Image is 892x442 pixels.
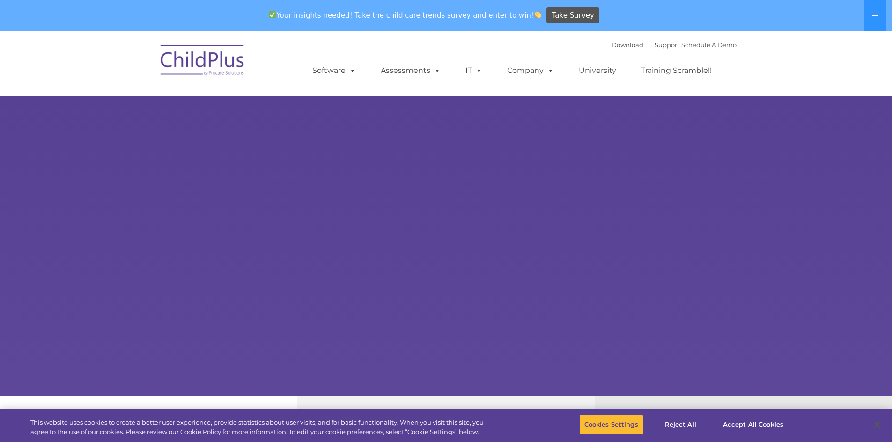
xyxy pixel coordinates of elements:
img: ChildPlus by Procare Solutions [156,38,250,85]
img: 👏 [534,11,541,18]
button: Reject All [651,415,710,435]
a: University [569,61,626,80]
a: Training Scramble!! [632,61,721,80]
a: Software [303,61,365,80]
a: Support [655,41,679,49]
a: IT [456,61,492,80]
a: Take Survey [546,7,599,24]
img: ✅ [269,11,276,18]
a: Schedule A Demo [681,41,737,49]
a: Assessments [371,61,450,80]
button: Close [867,414,887,435]
a: Company [498,61,563,80]
font: | [612,41,737,49]
span: Take Survey [552,7,594,24]
button: Cookies Settings [579,415,643,435]
span: Phone number [130,100,170,107]
button: Accept All Cookies [718,415,789,435]
span: Your insights needed! Take the child care trends survey and enter to win! [265,6,546,24]
span: Last name [130,62,159,69]
div: This website uses cookies to create a better user experience, provide statistics about user visit... [30,418,491,436]
a: Download [612,41,643,49]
